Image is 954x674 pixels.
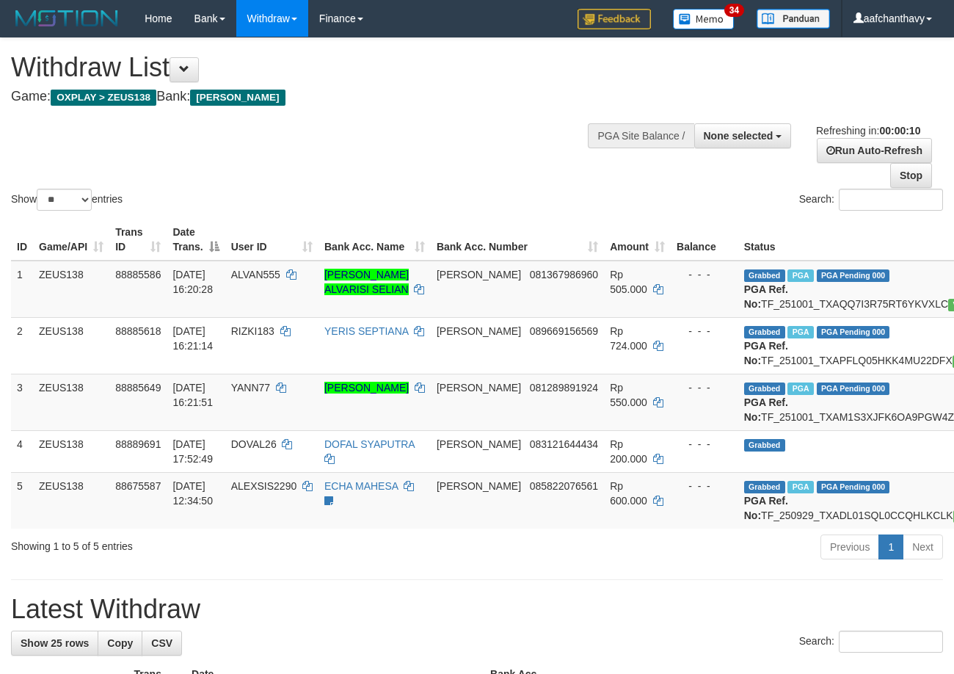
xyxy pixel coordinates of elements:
[610,269,647,295] span: Rp 505.000
[610,438,647,465] span: Rp 200.000
[757,9,830,29] img: panduan.png
[225,219,318,261] th: User ID: activate to sort column ascending
[11,189,123,211] label: Show entries
[817,481,890,493] span: PGA Pending
[11,261,33,318] td: 1
[799,631,943,653] label: Search:
[107,637,133,649] span: Copy
[172,438,213,465] span: [DATE] 17:52:49
[115,382,161,394] span: 88885649
[37,189,92,211] select: Showentries
[588,123,693,148] div: PGA Site Balance /
[11,219,33,261] th: ID
[879,125,920,137] strong: 00:00:10
[817,326,890,338] span: PGA Pending
[151,637,172,649] span: CSV
[98,631,142,656] a: Copy
[704,130,773,142] span: None selected
[115,480,161,492] span: 88675587
[744,383,785,395] span: Grabbed
[172,325,213,352] span: [DATE] 16:21:14
[677,437,732,452] div: - - -
[115,325,161,337] span: 88885618
[816,125,920,137] span: Refreshing in:
[610,325,647,352] span: Rp 724.000
[324,269,409,295] a: [PERSON_NAME] ALVARISI SELIAN
[820,535,879,559] a: Previous
[677,324,732,338] div: - - -
[324,325,408,337] a: YERIS SEPTIANA
[324,438,415,450] a: DOFAL SYAPUTRA
[744,340,788,366] b: PGA Ref. No:
[437,325,521,337] span: [PERSON_NAME]
[51,90,156,106] span: OXPLAY > ZEUS138
[610,382,647,408] span: Rp 550.000
[11,53,622,82] h1: Withdraw List
[33,317,109,374] td: ZEUS138
[190,90,285,106] span: [PERSON_NAME]
[878,535,903,559] a: 1
[578,9,651,29] img: Feedback.jpg
[677,380,732,395] div: - - -
[11,7,123,29] img: MOTION_logo.png
[33,374,109,430] td: ZEUS138
[744,396,788,423] b: PGA Ref. No:
[744,326,785,338] span: Grabbed
[744,439,785,452] span: Grabbed
[744,283,788,310] b: PGA Ref. No:
[231,269,280,280] span: ALVAN555
[799,189,943,211] label: Search:
[787,383,813,395] span: Marked by aafanarl
[677,267,732,282] div: - - -
[787,481,813,493] span: Marked by aafpengsreynich
[437,438,521,450] span: [PERSON_NAME]
[744,481,785,493] span: Grabbed
[530,480,598,492] span: Copy 085822076561 to clipboard
[231,480,297,492] span: ALEXSIS2290
[694,123,792,148] button: None selected
[172,382,213,408] span: [DATE] 16:21:51
[787,326,813,338] span: Marked by aafanarl
[744,269,785,282] span: Grabbed
[231,438,277,450] span: DOVAL26
[142,631,182,656] a: CSV
[318,219,431,261] th: Bank Acc. Name: activate to sort column ascending
[839,189,943,211] input: Search:
[115,438,161,450] span: 88889691
[817,138,932,163] a: Run Auto-Refresh
[673,9,735,29] img: Button%20Memo.svg
[530,325,598,337] span: Copy 089669156569 to clipboard
[172,480,213,507] span: [DATE] 12:34:50
[11,430,33,472] td: 4
[11,317,33,374] td: 2
[431,219,604,261] th: Bank Acc. Number: activate to sort column ascending
[604,219,671,261] th: Amount: activate to sort column ascending
[839,631,943,653] input: Search:
[33,219,109,261] th: Game/API: activate to sort column ascending
[677,479,732,493] div: - - -
[530,438,598,450] span: Copy 083121644434 to clipboard
[167,219,225,261] th: Date Trans.: activate to sort column descending
[530,382,598,394] span: Copy 081289891924 to clipboard
[437,382,521,394] span: [PERSON_NAME]
[11,595,943,624] h1: Latest Withdraw
[817,269,890,282] span: PGA Pending
[324,480,398,492] a: ECHA MAHESA
[109,219,167,261] th: Trans ID: activate to sort column ascending
[890,163,932,188] a: Stop
[437,480,521,492] span: [PERSON_NAME]
[744,495,788,521] b: PGA Ref. No:
[903,535,943,559] a: Next
[231,325,274,337] span: RIZKI183
[610,480,647,507] span: Rp 600.000
[671,219,738,261] th: Balance
[33,472,109,529] td: ZEUS138
[817,383,890,395] span: PGA Pending
[11,374,33,430] td: 3
[437,269,521,280] span: [PERSON_NAME]
[11,90,622,104] h4: Game: Bank:
[11,533,387,554] div: Showing 1 to 5 of 5 entries
[787,269,813,282] span: Marked by aafanarl
[324,382,409,394] a: [PERSON_NAME]
[530,269,598,280] span: Copy 081367986960 to clipboard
